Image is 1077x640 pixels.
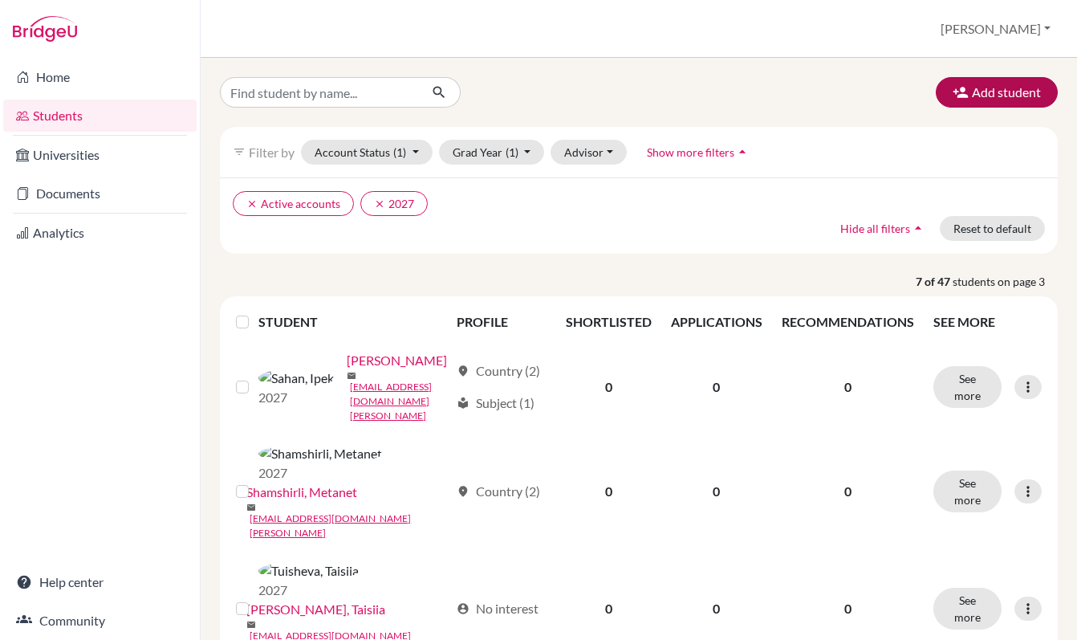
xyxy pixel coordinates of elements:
th: APPLICATIONS [661,303,772,341]
a: Shamshirli, Metanet [246,483,357,502]
p: 0 [782,482,914,501]
span: mail [246,503,256,512]
div: Subject (1) [457,393,534,413]
p: 0 [782,599,914,618]
span: students on page 3 [953,273,1058,290]
div: Country (2) [457,482,540,501]
a: [EMAIL_ADDRESS][DOMAIN_NAME][PERSON_NAME] [350,380,449,423]
a: [PERSON_NAME] [347,351,447,370]
span: Filter by [249,145,295,160]
button: See more [933,471,1002,512]
button: Hide all filtersarrow_drop_up [827,216,940,241]
button: Show more filtersarrow_drop_up [633,140,764,165]
a: [PERSON_NAME], Taisiia [246,600,385,619]
p: 2027 [258,463,382,483]
th: SEE MORE [924,303,1051,341]
a: Analytics [3,217,197,249]
p: 2027 [258,581,359,600]
div: No interest [457,599,538,618]
th: SHORTLISTED [556,303,661,341]
strong: 7 of 47 [916,273,953,290]
div: Country (2) [457,361,540,381]
td: 0 [661,433,772,550]
a: Students [3,100,197,132]
img: Tuisheva, Taisiia [258,561,359,581]
button: Add student [936,77,1058,108]
span: account_circle [457,602,469,615]
i: arrow_drop_up [910,220,926,236]
span: local_library [457,397,469,410]
img: Sahan, Ipek [258,369,334,388]
span: (1) [506,145,518,159]
td: 0 [556,433,661,550]
span: Hide all filters [840,222,910,235]
span: location_on [457,485,469,498]
span: mail [246,620,256,630]
p: 2027 [258,388,334,407]
a: Community [3,605,197,637]
button: Account Status(1) [301,140,433,165]
td: 0 [556,341,661,433]
a: Help center [3,566,197,598]
button: clearActive accounts [233,191,354,216]
img: Shamshirli, Metanet [258,444,382,463]
a: Home [3,61,197,93]
a: [EMAIL_ADDRESS][DOMAIN_NAME][PERSON_NAME] [250,512,449,540]
th: PROFILE [447,303,556,341]
span: Show more filters [647,145,734,159]
a: Universities [3,139,197,171]
button: [PERSON_NAME] [933,14,1058,44]
i: clear [246,198,258,210]
span: mail [347,371,356,381]
td: 0 [661,341,772,433]
button: Advisor [551,140,627,165]
th: STUDENT [258,303,446,341]
th: RECOMMENDATIONS [772,303,924,341]
span: (1) [393,145,406,159]
span: location_on [457,365,469,377]
i: arrow_drop_up [734,144,750,160]
i: clear [374,198,385,210]
i: filter_list [233,145,246,158]
button: Reset to default [940,216,1045,241]
button: Grad Year(1) [439,140,545,165]
input: Find student by name... [220,77,419,108]
a: Documents [3,177,197,210]
button: See more [933,366,1002,408]
img: Bridge-U [13,16,77,42]
button: clear2027 [360,191,428,216]
button: See more [933,588,1002,630]
p: 0 [782,377,914,397]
